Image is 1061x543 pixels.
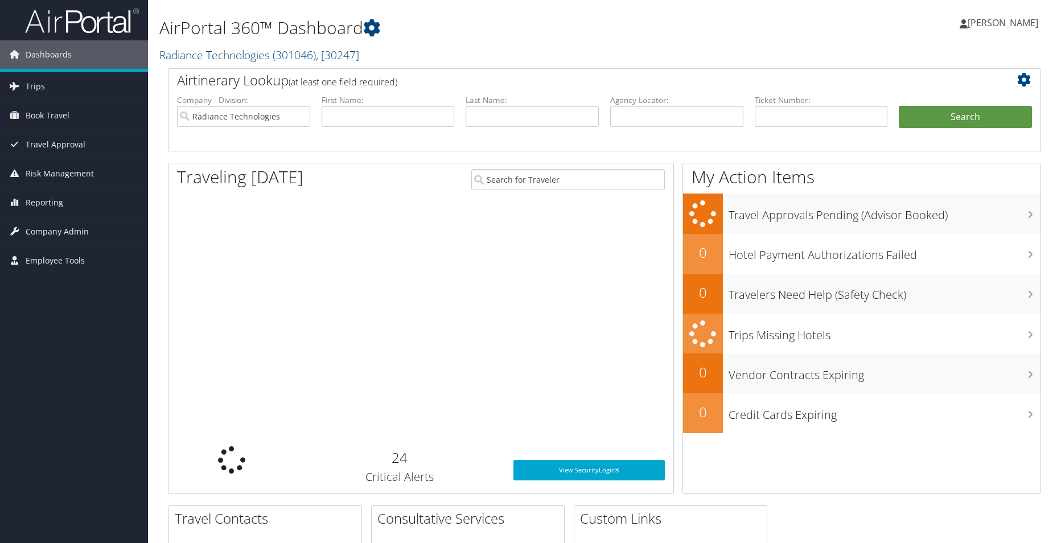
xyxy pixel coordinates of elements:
[26,159,94,188] span: Risk Management
[683,353,1041,393] a: 0Vendor Contracts Expiring
[683,393,1041,433] a: 0Credit Cards Expiring
[303,469,496,485] h3: Critical Alerts
[159,47,359,63] a: Radiance Technologies
[729,361,1041,383] h3: Vendor Contracts Expiring
[683,363,723,382] h2: 0
[289,76,397,88] span: (at least one field required)
[175,509,361,528] h2: Travel Contacts
[683,243,723,262] h2: 0
[683,194,1041,234] a: Travel Approvals Pending (Advisor Booked)
[729,241,1041,263] h3: Hotel Payment Authorizations Failed
[26,130,85,159] span: Travel Approval
[755,94,888,106] label: Ticket Number:
[513,460,665,480] a: View SecurityLogic®
[177,165,303,189] h1: Traveling [DATE]
[683,402,723,422] h2: 0
[729,401,1041,423] h3: Credit Cards Expiring
[377,509,564,528] h2: Consultative Services
[26,101,69,130] span: Book Travel
[683,165,1041,189] h1: My Action Items
[471,169,664,190] input: Search for Traveler
[159,16,753,40] h1: AirPortal 360™ Dashboard
[273,47,316,63] span: ( 301046 )
[316,47,359,63] span: , [ 30247 ]
[729,201,1041,223] h3: Travel Approvals Pending (Advisor Booked)
[610,94,743,106] label: Agency Locator:
[26,40,72,69] span: Dashboards
[683,314,1041,354] a: Trips Missing Hotels
[683,274,1041,314] a: 0Travelers Need Help (Safety Check)
[729,281,1041,303] h3: Travelers Need Help (Safety Check)
[899,106,1032,129] button: Search
[683,283,723,302] h2: 0
[25,7,139,34] img: airportal-logo.png
[729,322,1041,343] h3: Trips Missing Hotels
[968,17,1038,29] span: [PERSON_NAME]
[177,71,959,90] h2: Airtinerary Lookup
[26,217,89,246] span: Company Admin
[26,188,63,217] span: Reporting
[303,448,496,467] h2: 24
[26,246,85,275] span: Employee Tools
[322,94,455,106] label: First Name:
[580,509,767,528] h2: Custom Links
[466,94,599,106] label: Last Name:
[177,94,310,106] label: Company - Division:
[683,234,1041,274] a: 0Hotel Payment Authorizations Failed
[26,72,45,101] span: Trips
[960,6,1050,40] a: [PERSON_NAME]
